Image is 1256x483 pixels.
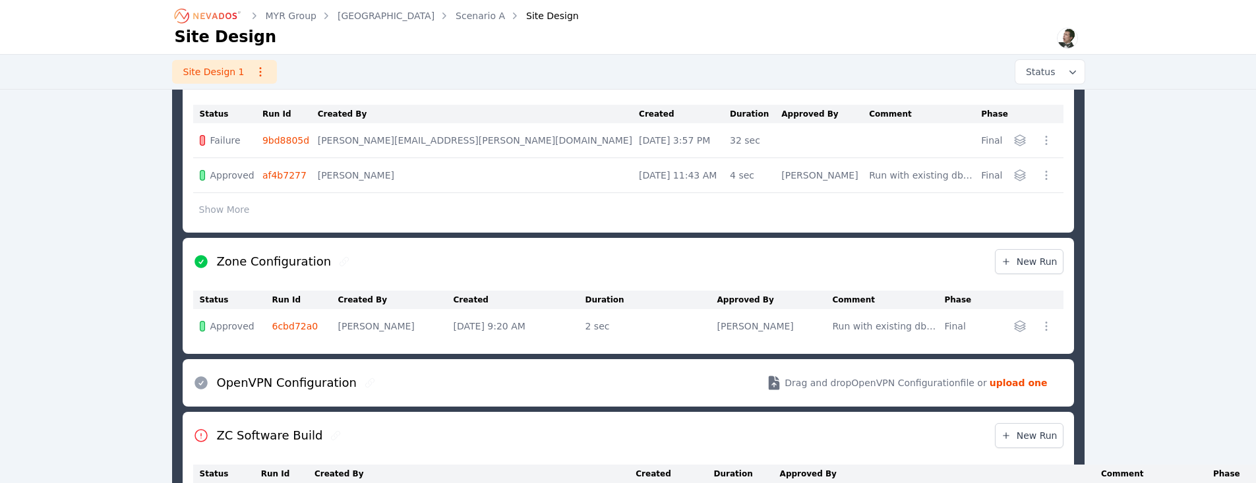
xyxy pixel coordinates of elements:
[781,105,869,123] th: Approved By
[318,123,639,158] td: [PERSON_NAME][EMAIL_ADDRESS][PERSON_NAME][DOMAIN_NAME]
[172,60,277,84] a: Site Design 1
[1001,255,1058,268] span: New Run
[981,134,1002,147] div: Final
[869,105,981,123] th: Comment
[1021,65,1056,78] span: Status
[714,465,780,483] th: Duration
[636,465,713,483] th: Created
[981,105,1009,123] th: Phase
[717,309,833,343] td: [PERSON_NAME]
[217,252,332,271] h2: Zone Configuration
[990,376,1048,389] strong: upload one
[210,169,254,182] span: Approved
[869,169,974,182] div: Run with existing db values
[217,374,357,392] h2: OpenVPN Configuration
[193,291,272,309] th: Status
[1101,465,1213,483] th: Comment
[272,291,338,309] th: Run Id
[781,158,869,193] td: [PERSON_NAME]
[210,320,254,333] span: Approved
[338,291,454,309] th: Created By
[210,134,241,147] span: Failure
[785,376,986,389] span: Drag and drop OpenVPN Configuration file or
[338,9,434,22] a: [GEOGRAPHIC_DATA]
[945,291,985,309] th: Phase
[780,465,1101,483] th: Approved By
[995,249,1063,274] a: New Run
[995,423,1063,448] a: New Run
[639,158,730,193] td: [DATE] 11:43 AM
[266,9,316,22] a: MYR Group
[454,309,585,343] td: [DATE] 9:20 AM
[175,26,277,47] h1: Site Design
[730,105,781,123] th: Duration
[585,320,711,333] div: 2 sec
[1057,28,1078,49] img: Alex Kushner
[981,169,1002,182] div: Final
[833,291,945,309] th: Comment
[193,197,256,222] button: Show More
[261,465,314,483] th: Run Id
[193,105,262,123] th: Status
[1001,429,1058,442] span: New Run
[730,134,775,147] div: 32 sec
[217,426,323,445] h2: ZC Software Build
[639,123,730,158] td: [DATE] 3:57 PM
[272,321,318,331] a: 6cbd72a0
[945,320,978,333] div: Final
[338,309,454,343] td: [PERSON_NAME]
[1015,60,1085,84] button: Status
[456,9,505,22] a: Scenario A
[833,320,938,333] div: Run with existing db values
[639,105,730,123] th: Created
[314,465,636,483] th: Created By
[175,5,579,26] nav: Breadcrumb
[750,364,1063,401] button: Drag and dropOpenVPN Configurationfile or upload one
[730,169,775,182] div: 4 sec
[262,105,318,123] th: Run Id
[318,105,639,123] th: Created By
[585,291,717,309] th: Duration
[193,465,261,483] th: Status
[717,291,833,309] th: Approved By
[508,9,579,22] div: Site Design
[262,170,307,181] a: af4b7277
[454,291,585,309] th: Created
[262,135,309,146] a: 9bd8805d
[318,158,639,193] td: [PERSON_NAME]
